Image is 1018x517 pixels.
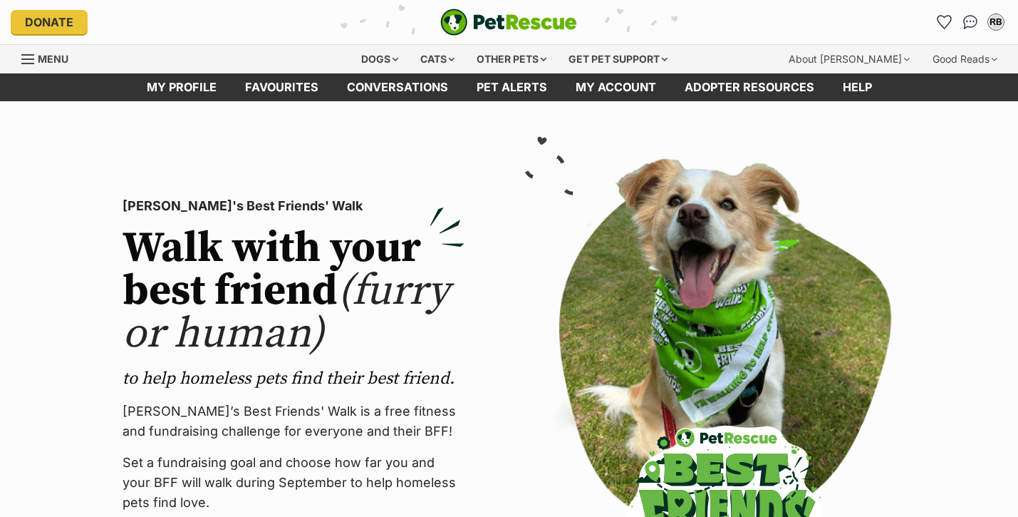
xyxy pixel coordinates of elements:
[985,11,1007,34] button: My account
[123,196,464,216] p: [PERSON_NAME]'s Best Friends' Walk
[989,15,1003,29] div: RB
[963,15,978,29] img: chat-41dd97257d64d25036548639549fe6c8038ab92f7586957e7f3b1b290dea8141.svg
[559,45,677,73] div: Get pet support
[351,45,408,73] div: Dogs
[21,45,78,71] a: Menu
[779,45,920,73] div: About [PERSON_NAME]
[462,73,561,101] a: Pet alerts
[959,11,982,34] a: Conversations
[561,73,670,101] a: My account
[133,73,231,101] a: My profile
[11,10,88,34] a: Donate
[923,45,1007,73] div: Good Reads
[829,73,886,101] a: Help
[440,9,577,36] img: logo-e224e6f780fb5917bec1dbf3a21bbac754714ae5b6737aabdf751b685950b380.svg
[410,45,464,73] div: Cats
[333,73,462,101] a: conversations
[38,53,68,65] span: Menu
[467,45,556,73] div: Other pets
[123,453,464,513] p: Set a fundraising goal and choose how far you and your BFF will walk during September to help hom...
[440,9,577,36] a: PetRescue
[123,367,464,390] p: to help homeless pets find their best friend.
[231,73,333,101] a: Favourites
[123,401,464,441] p: [PERSON_NAME]’s Best Friends' Walk is a free fitness and fundraising challenge for everyone and t...
[933,11,1007,34] ul: Account quick links
[933,11,956,34] a: Favourites
[123,265,450,361] span: (furry or human)
[123,227,464,356] h2: Walk with your best friend
[670,73,829,101] a: Adopter resources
